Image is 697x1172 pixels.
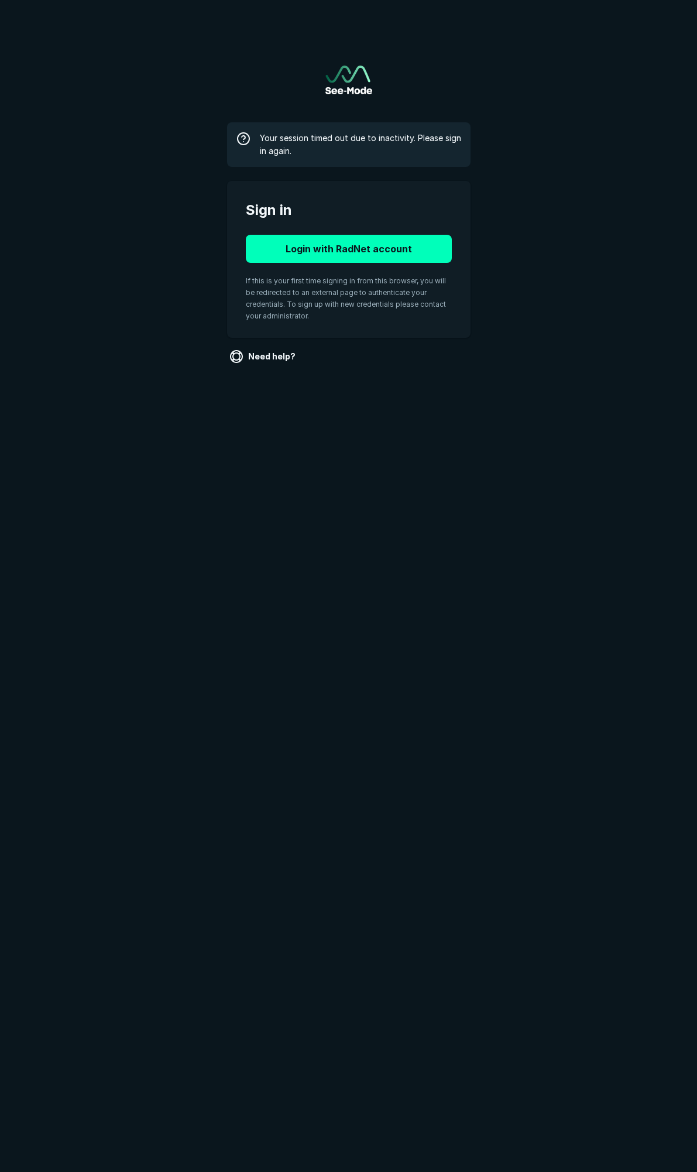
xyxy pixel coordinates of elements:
[227,347,300,366] a: Need help?
[246,200,452,221] span: Sign in
[260,132,461,157] span: Your session timed out due to inactivity. Please sign in again.
[325,66,372,94] a: Go to sign in
[325,66,372,94] img: See-Mode Logo
[246,235,452,263] button: Login with RadNet account
[246,276,446,320] span: If this is your first time signing in from this browser, you will be redirected to an external pa...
